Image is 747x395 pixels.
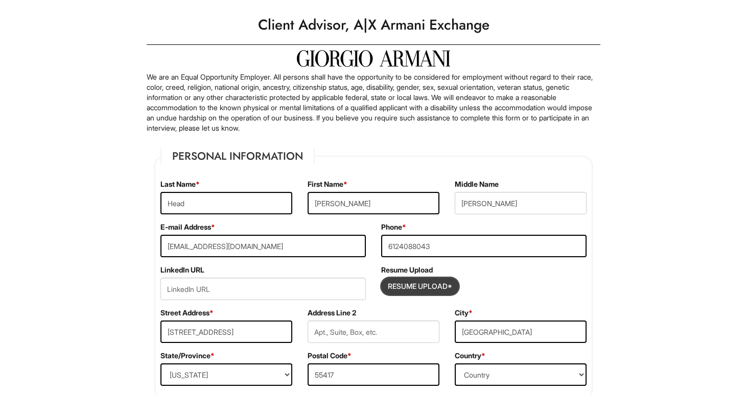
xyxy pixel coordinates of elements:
[160,179,200,189] label: Last Name
[297,50,450,67] img: Giorgio Armani
[308,308,356,318] label: Address Line 2
[381,222,406,232] label: Phone
[160,149,315,164] legend: Personal Information
[455,320,587,343] input: City
[160,265,204,275] label: LinkedIn URL
[308,179,347,189] label: First Name
[455,192,587,214] input: Middle Name
[160,235,366,257] input: E-mail Address
[308,320,439,343] input: Apt., Suite, Box, etc.
[455,363,587,386] select: Country
[160,278,366,300] input: LinkedIn URL
[160,222,215,232] label: E-mail Address
[160,351,215,361] label: State/Province
[308,363,439,386] input: Postal Code
[381,278,459,295] button: Resume Upload*Resume Upload*
[455,179,499,189] label: Middle Name
[160,192,292,214] input: Last Name
[160,363,292,386] select: State/Province
[142,11,605,39] h1: Client Advisor, A|X Armani Exchange
[455,308,473,318] label: City
[160,320,292,343] input: Street Address
[381,265,433,275] label: Resume Upload
[147,72,600,133] p: We are an Equal Opportunity Employer. All persons shall have the opportunity to be considered for...
[308,351,352,361] label: Postal Code
[160,308,214,318] label: Street Address
[308,192,439,214] input: First Name
[455,351,485,361] label: Country
[381,235,587,257] input: Phone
